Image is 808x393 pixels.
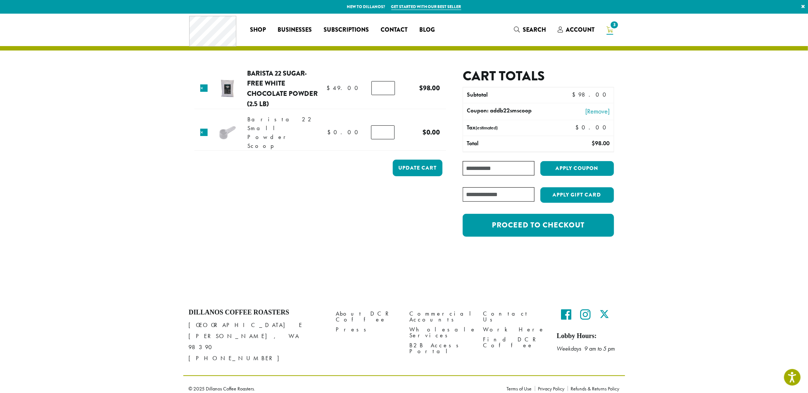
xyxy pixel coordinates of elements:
th: Tax [463,120,569,136]
input: Product quantity [371,81,395,95]
button: Apply coupon [540,161,614,176]
span: $ [327,128,334,136]
a: Search [508,24,552,36]
span: $ [423,127,426,137]
span: $ [572,91,578,98]
em: Weekdays 9 am to 5 pm [557,345,615,352]
h5: Lobby Hours: [557,332,620,340]
a: Work Here [483,324,546,334]
a: Privacy Policy [535,386,568,391]
span: $ [576,124,582,131]
span: $ [592,139,595,147]
bdi: 98.00 [572,91,610,98]
a: About DCR Coffee [336,309,399,324]
bdi: 49.00 [327,84,362,92]
small: (estimated) [476,125,498,131]
a: Get started with our best seller [391,4,461,10]
span: Subscriptions [324,25,369,35]
a: Remove this item [200,129,208,136]
bdi: 0.00 [576,124,610,131]
a: Press [336,324,399,334]
a: Find DCR Coffee [483,335,546,351]
a: Terms of Use [507,386,535,391]
button: Apply Gift Card [540,187,614,203]
span: Businesses [278,25,312,35]
a: Shop [244,24,272,36]
span: Search [523,25,546,34]
bdi: 0.00 [327,128,361,136]
a: B2B Access Portal [410,341,472,357]
span: Shop [250,25,266,35]
a: Refunds & Returns Policy [568,386,620,391]
a: Wholesale Services [410,324,472,340]
bdi: 98.00 [419,83,440,93]
bdi: 0.00 [423,127,440,137]
span: Barista 22 Small Powder Scoop [247,115,314,150]
a: Commercial Accounts [410,309,472,324]
a: Contact Us [483,309,546,324]
input: Product quantity [371,125,395,139]
span: $ [327,84,333,92]
a: [Remove] [557,106,610,116]
span: Contact [381,25,407,35]
th: Coupon: addb22smscoop [463,103,553,120]
p: © 2025 Dillanos Coffee Roasters. [189,386,496,391]
img: Barista 22 Sugar Free White Chocolate Powder [215,76,239,100]
span: 3 [609,20,619,30]
span: $ [419,83,423,93]
h2: Cart totals [463,68,614,84]
a: Remove this item [200,84,208,92]
p: [GEOGRAPHIC_DATA] E [PERSON_NAME], WA 98390 [PHONE_NUMBER] [189,320,325,364]
bdi: 98.00 [592,139,610,147]
a: Barista 22 Sugar-Free White Chocolate Powder (2.5 lb) [247,68,318,109]
img: Barista 22 Small Powder Scoop [216,121,240,145]
a: Proceed to checkout [463,214,614,237]
th: Subtotal [463,87,553,103]
button: Update cart [393,160,442,176]
h4: Dillanos Coffee Roasters [189,309,325,317]
span: Blog [419,25,435,35]
span: Account [566,25,595,34]
th: Total [463,136,553,152]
